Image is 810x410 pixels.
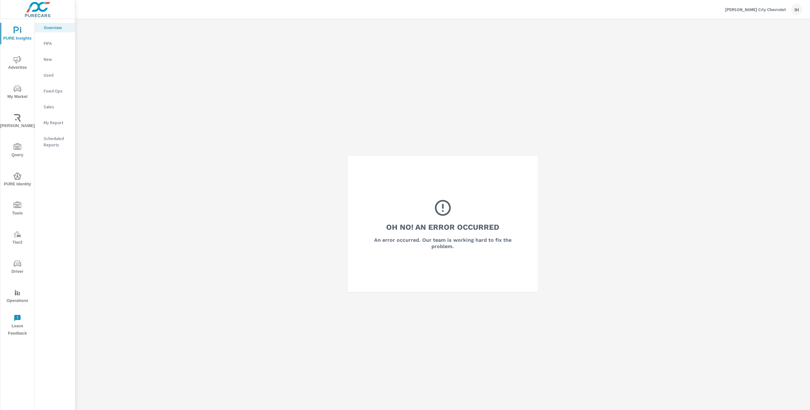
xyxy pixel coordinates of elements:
div: New [35,54,75,64]
p: Sales [44,104,70,110]
p: New [44,56,70,62]
span: Advertise [2,56,33,71]
div: nav menu [0,19,35,340]
span: Tier2 [2,231,33,246]
span: Query [2,143,33,159]
span: Operations [2,289,33,304]
div: Scheduled Reports [35,134,75,150]
div: Overview [35,23,75,32]
div: IH [791,4,802,15]
span: My Market [2,85,33,100]
p: Fixed Ops [44,88,70,94]
p: Used [44,72,70,78]
p: My Report [44,119,70,126]
h6: An error occurred. Our team is working hard to fix the problem. [365,237,521,250]
span: [PERSON_NAME] [2,114,33,130]
span: Driver [2,260,33,275]
div: Sales [35,102,75,112]
span: PURE Insights [2,27,33,42]
p: Overview [44,24,70,31]
span: Leave Feedback [2,314,33,337]
p: [PERSON_NAME] City Chevrolet [725,7,786,12]
p: Scheduled Reports [44,135,70,148]
span: PURE Identity [2,172,33,188]
h3: Oh No! An Error Occurred [386,222,499,233]
div: PIPA [35,39,75,48]
div: My Report [35,118,75,127]
div: Used [35,70,75,80]
span: Tools [2,202,33,217]
p: PIPA [44,40,70,47]
div: Fixed Ops [35,86,75,96]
